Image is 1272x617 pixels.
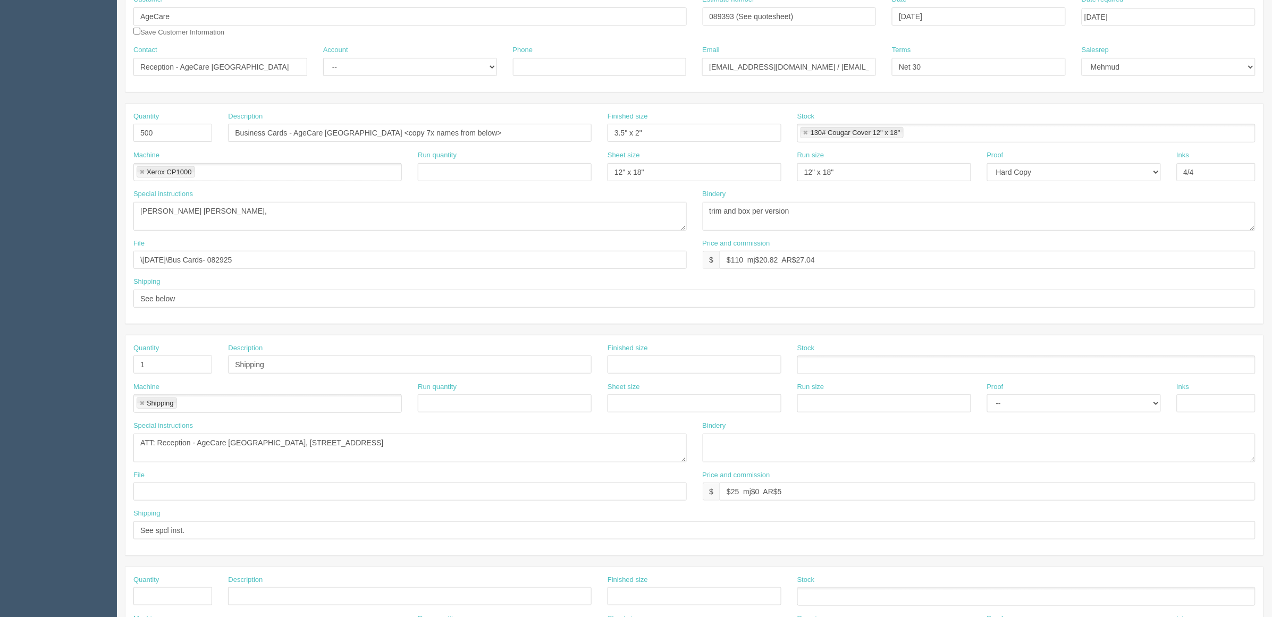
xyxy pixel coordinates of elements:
label: Bindery [703,189,726,199]
label: Finished size [608,343,648,353]
label: Shipping [133,509,161,519]
textarea: [PERSON_NAME], [PERSON_NAME] - qty 250 of each version [133,202,687,231]
label: Salesrep [1082,45,1109,55]
label: Stock [797,575,815,585]
label: Quantity [133,112,159,122]
label: Stock [797,112,815,122]
label: Stock [797,343,815,353]
label: Description [228,112,263,122]
div: $ [703,483,720,501]
label: Run quantity [418,382,457,392]
label: Finished size [608,575,648,585]
label: Contact [133,45,157,55]
textarea: ATT: Reception - AgeCare Glenwarren, [STREET_ADDRESS] [133,434,687,462]
label: Run size [797,382,824,392]
label: Account [323,45,348,55]
label: Email [702,45,720,55]
label: Price and commission [703,239,770,249]
label: Description [228,575,263,585]
label: Run quantity [418,150,457,160]
label: Special instructions [133,189,193,199]
label: Description [228,343,263,353]
label: Sheet size [608,382,640,392]
div: Xerox CP1000 [147,168,192,175]
label: Shipping [133,277,161,287]
input: Enter customer name [133,7,687,26]
label: Quantity [133,343,159,353]
div: 130# Cougar Cover 12" x 18" [811,129,900,136]
label: File [133,239,145,249]
label: Machine [133,150,159,160]
label: Finished size [608,112,648,122]
label: Bindery [703,421,726,431]
label: File [133,470,145,480]
label: Machine [133,382,159,392]
label: Special instructions [133,421,193,431]
label: Run size [797,150,824,160]
label: Terms [892,45,911,55]
label: Phone [513,45,533,55]
label: Price and commission [703,470,770,480]
label: Quantity [133,575,159,585]
label: Inks [1177,150,1190,160]
div: Shipping [147,400,174,407]
div: $ [703,251,720,269]
label: Proof [987,382,1004,392]
label: Sheet size [608,150,640,160]
label: Inks [1177,382,1190,392]
label: Proof [987,150,1004,160]
textarea: trim and box per version [703,202,1256,231]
